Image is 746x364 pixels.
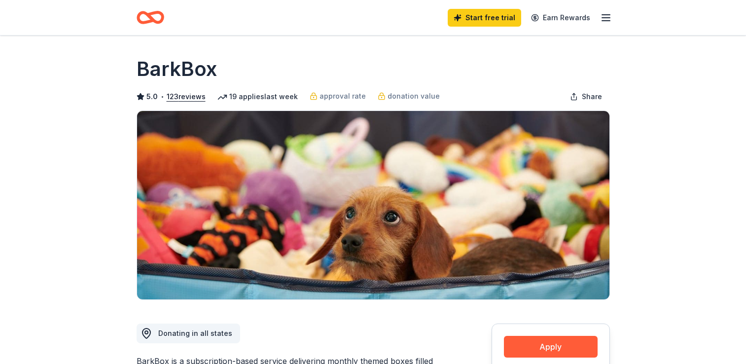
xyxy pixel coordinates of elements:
img: Image for BarkBox [137,111,609,299]
a: approval rate [310,90,366,102]
span: • [160,93,164,101]
span: donation value [388,90,440,102]
button: Apply [504,336,598,358]
a: Home [137,6,164,29]
a: Start free trial [448,9,521,27]
a: Earn Rewards [525,9,596,27]
span: Share [582,91,602,103]
h1: BarkBox [137,55,217,83]
button: Share [562,87,610,107]
span: Donating in all states [158,329,232,337]
div: 19 applies last week [217,91,298,103]
a: donation value [378,90,440,102]
span: 5.0 [146,91,158,103]
button: 123reviews [167,91,206,103]
span: approval rate [320,90,366,102]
